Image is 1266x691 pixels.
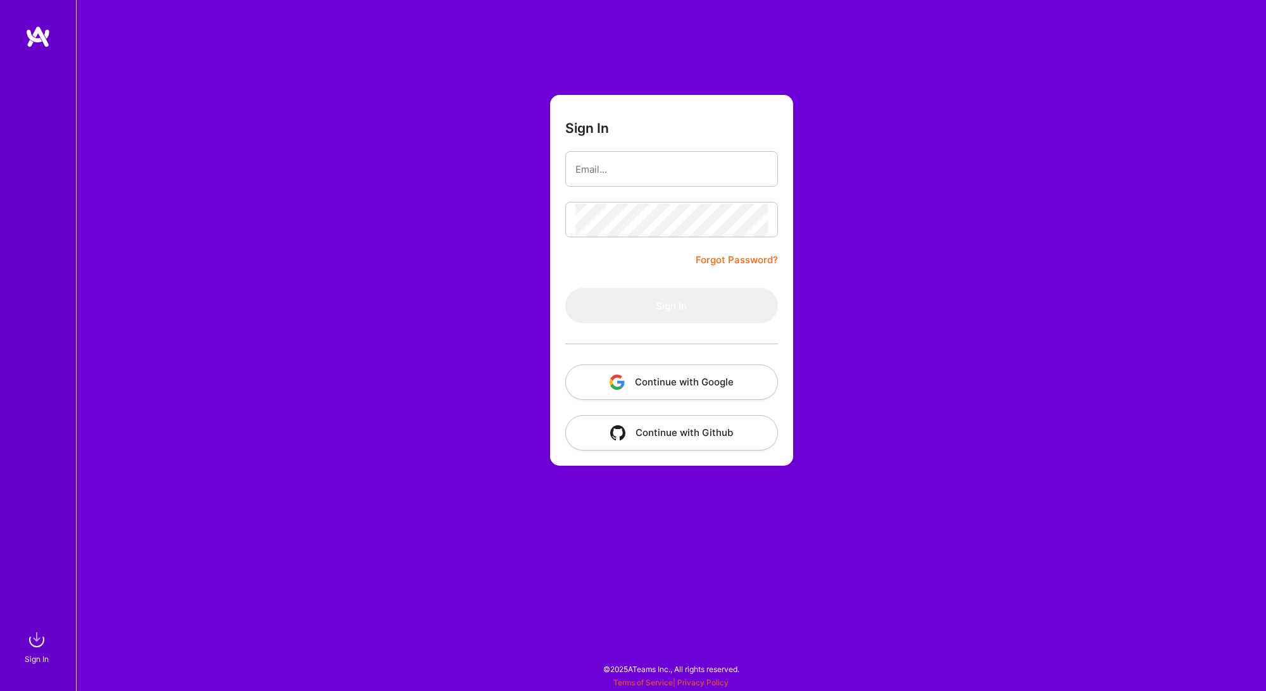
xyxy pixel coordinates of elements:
button: Continue with Google [565,364,778,400]
button: Sign In [565,288,778,323]
input: Email... [575,153,768,185]
a: Forgot Password? [696,252,778,268]
img: logo [25,25,51,48]
div: Sign In [25,652,49,666]
span: | [613,678,729,687]
a: sign inSign In [27,627,49,666]
a: Privacy Policy [677,678,729,687]
img: icon [610,375,625,390]
img: sign in [24,627,49,652]
img: icon [610,425,625,440]
button: Continue with Github [565,415,778,451]
h3: Sign In [565,120,609,136]
div: © 2025 ATeams Inc., All rights reserved. [76,653,1266,685]
a: Terms of Service [613,678,673,687]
